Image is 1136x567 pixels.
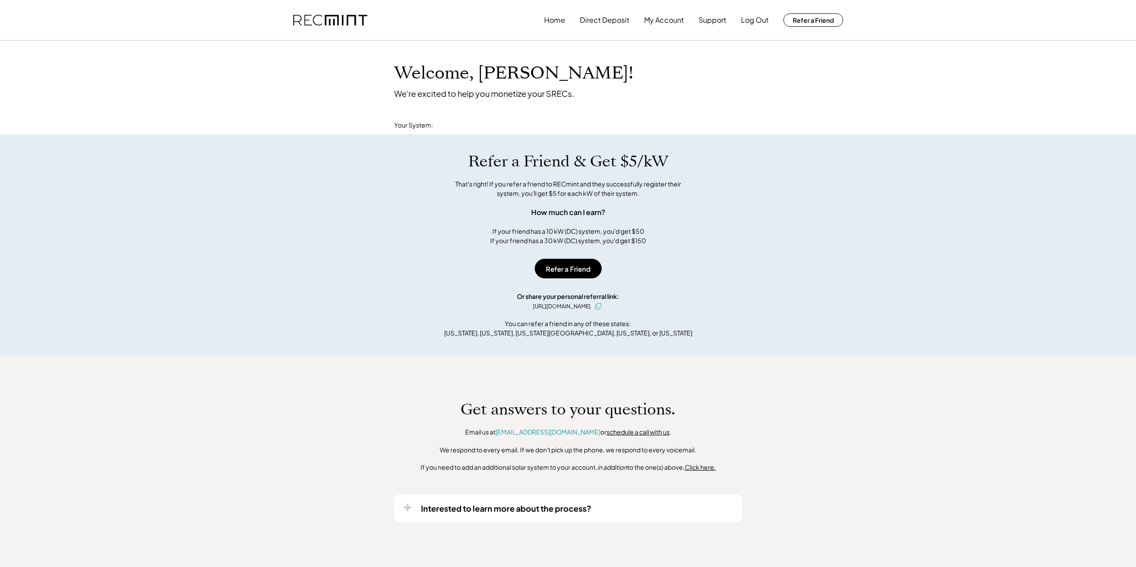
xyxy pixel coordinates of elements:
[420,463,716,472] div: If you need to add an additional solar system to your account, to the one(s) above,
[394,121,433,130] div: Your System:
[445,179,691,198] div: That's right! If you refer a friend to RECmint and they successfully register their system, you'l...
[468,152,668,171] h1: Refer a Friend & Get $5/kW
[517,292,619,301] div: Or share your personal referral link:
[490,227,646,245] div: If your friend has a 10 kW (DC) system, you'd get $50 If your friend has a 30 kW (DC) system, you...
[440,446,696,455] div: We respond to every email. If we don't pick up the phone, we respond to every voicemail.
[421,503,591,513] div: Interested to learn more about the process?
[783,13,843,27] button: Refer a Friend
[544,11,565,29] button: Home
[607,428,670,436] a: schedule a call with us
[580,11,629,29] button: Direct Deposit
[495,428,600,436] a: [EMAIL_ADDRESS][DOMAIN_NAME]
[699,11,726,29] button: Support
[465,428,671,437] div: Email us at or .
[461,400,675,419] h1: Get answers to your questions.
[597,463,627,471] em: in addition
[741,11,769,29] button: Log Out
[685,463,716,471] u: Click here.
[593,301,603,312] button: click to copy
[394,88,574,99] div: We're excited to help you monetize your SRECs.
[444,319,692,338] div: You can refer a friend in any of these states: [US_STATE], [US_STATE], [US_STATE][GEOGRAPHIC_DATA...
[394,63,633,84] h1: Welcome, [PERSON_NAME]!
[644,11,684,29] button: My Account
[535,259,602,278] button: Refer a Friend
[293,15,367,26] img: recmint-logotype%403x.png
[531,207,605,218] div: How much can I earn?
[533,302,591,310] div: [URL][DOMAIN_NAME]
